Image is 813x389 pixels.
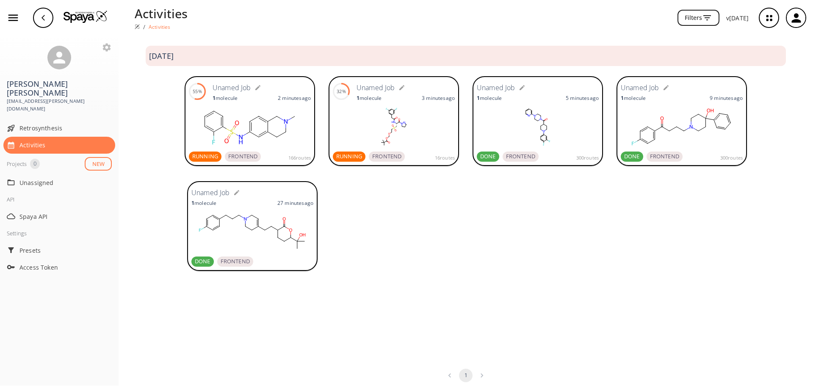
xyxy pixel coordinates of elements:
span: 166 routes [288,154,311,162]
a: 32%Unamed Job1molecule3 minutesagoRUNNINGFRONTEND16routes [329,76,459,168]
span: 300 routes [720,154,743,162]
span: Presets [19,246,112,255]
a: Unamed Job1molecule5 minutesagoDONEFRONTEND300routes [473,76,603,168]
p: Activities [135,4,188,22]
p: Activities [149,23,171,30]
p: 2 minutes ago [278,94,311,102]
a: Unamed Job1molecule27 minutesagoDONEFRONTEND [187,181,318,273]
span: FRONTEND [369,152,405,161]
span: 0 [30,160,40,168]
p: 5 minutes ago [566,94,599,102]
nav: pagination navigation [442,369,490,382]
strong: 1 [477,94,480,102]
p: molecule [357,94,382,102]
button: page 1 [459,369,473,382]
span: Retrosynthesis [19,124,112,132]
div: Retrosynthesis [3,120,115,137]
strong: 1 [621,94,624,102]
span: 16 routes [435,154,455,162]
strong: 1 [213,94,216,102]
h6: Unamed Job [621,83,659,94]
div: Spaya API [3,208,115,225]
div: 55% [193,88,202,95]
span: DONE [477,152,499,161]
strong: 1 [191,199,194,207]
h6: Unamed Job [357,83,395,94]
span: RUNNING [189,152,221,161]
button: Filters [677,10,719,26]
a: 55%Unamed Job1molecule2 minutesagoRUNNINGFRONTEND166routes [185,76,315,168]
span: Spaya API [19,212,112,221]
div: 32% [337,88,346,95]
div: Access Token [3,259,115,276]
span: Unassigned [19,178,112,187]
p: 9 minutes ago [710,94,743,102]
div: Activities [3,137,115,154]
svg: FC(C=C1)=CC=C1C(CCCN(CC2)CCC2(C3=CC=CC=C3)O)=O [621,106,743,148]
svg: FC(C=C1N(CC2)CCC2C(N(CC3)CCN3C4=NC=CC=C4)=O)=C(C=C1)F [477,106,599,148]
h6: Unamed Job [213,83,251,94]
p: 3 minutes ago [422,94,455,102]
div: Presets [3,242,115,259]
a: Unamed Job1molecule9 minutesagoDONEFRONTEND300routes [617,76,747,168]
span: FRONTEND [217,257,253,266]
p: v [DATE] [726,14,749,22]
strong: 1 [357,94,359,102]
div: Unassigned [3,174,115,191]
span: [EMAIL_ADDRESS][PERSON_NAME][DOMAIN_NAME] [7,97,112,113]
span: FRONTEND [503,152,539,161]
h6: Unamed Job [477,83,515,94]
span: 300 routes [576,154,599,162]
svg: O=S(NC(C=C1)=CC(CC2)=C1CN2C)(C(C=CC=C3)=C3F)=O [189,106,311,148]
img: Logo Spaya [64,10,108,23]
span: RUNNING [333,152,365,161]
h3: [PERSON_NAME] [PERSON_NAME] [7,80,112,97]
li: / [143,22,145,31]
span: Access Token [19,263,112,272]
svg: FC(C=C1)=CC=C1CCCN(CC2)CC=C2CCC(CCC(C(C)(C)O)O3)C3=O [191,211,313,253]
p: molecule [477,94,502,102]
h3: [DATE] [149,52,174,61]
span: DONE [621,152,643,161]
h6: Unamed Job [191,188,230,199]
span: FRONTEND [647,152,683,161]
p: 27 minutes ago [277,199,313,207]
span: FRONTEND [225,152,261,161]
span: DONE [191,257,214,266]
p: molecule [621,94,646,102]
button: NEW [85,157,112,171]
span: Activities [19,141,112,149]
p: molecule [191,199,216,207]
p: molecule [213,94,238,102]
div: Projects [7,159,27,169]
img: Spaya logo [135,24,140,29]
svg: O=S(C[C@@H](C(N1N=CCC1)=O)NC(CC2=CC(F)=CC(F)=C2)=O)(CCOCOC(C(C)(C)C)=O)=O [333,106,455,148]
